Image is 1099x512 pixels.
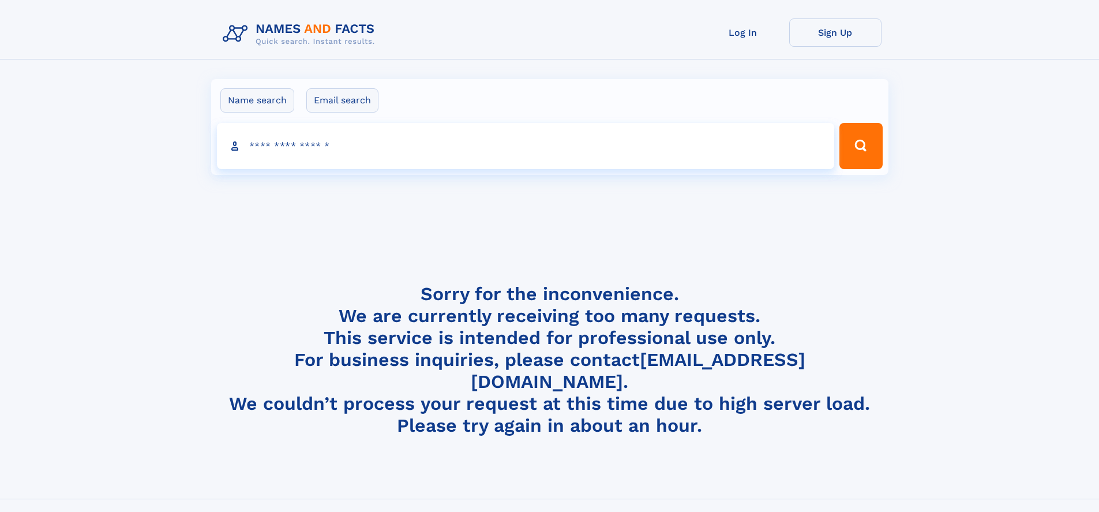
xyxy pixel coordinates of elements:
[218,283,882,437] h4: Sorry for the inconvenience. We are currently receiving too many requests. This service is intend...
[217,123,835,169] input: search input
[220,88,294,113] label: Name search
[697,18,789,47] a: Log In
[839,123,882,169] button: Search Button
[306,88,378,113] label: Email search
[218,18,384,50] img: Logo Names and Facts
[789,18,882,47] a: Sign Up
[471,349,805,393] a: [EMAIL_ADDRESS][DOMAIN_NAME]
